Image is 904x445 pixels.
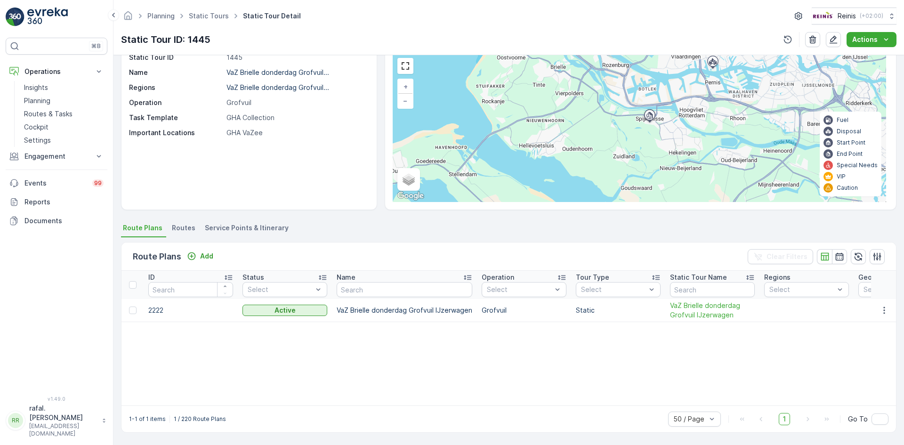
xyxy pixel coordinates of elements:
[670,301,755,320] a: VaZ Brielle donderdag Grofvuil IJzerwagen
[129,113,223,122] p: Task Template
[748,249,813,264] button: Clear Filters
[576,273,609,282] p: Tour Type
[123,14,133,22] a: Homepage
[129,53,223,62] p: Static Tour ID
[24,136,51,145] p: Settings
[812,11,834,21] img: Reinis-Logo-Vrijstaand_Tekengebied-1-copy2_aBO4n7j.png
[6,193,107,211] a: Reports
[24,109,73,119] p: Routes & Tasks
[769,285,834,294] p: Select
[20,134,107,147] a: Settings
[8,413,23,428] div: RR
[332,299,477,322] td: VaZ Brielle donderdag Grofvuil IJzerwagen
[20,107,107,121] a: Routes & Tasks
[248,285,313,294] p: Select
[764,273,791,282] p: Regions
[226,83,329,91] p: VaZ Brielle donderdag Grofvuil...
[226,128,367,138] p: GHA VaZee
[858,273,886,282] p: Geomap
[24,178,87,188] p: Events
[6,396,107,402] span: v 1.49.0
[837,128,861,135] p: Disposal
[133,250,181,263] p: Route Plans
[172,223,195,233] span: Routes
[147,12,175,20] a: Planning
[571,299,665,322] td: Static
[226,113,367,122] p: GHA Collection
[581,285,646,294] p: Select
[129,83,223,92] p: Regions
[205,223,289,233] span: Service Points & Itinerary
[27,8,68,26] img: logo_light-DOdMpM7g.png
[837,116,848,124] p: Fuel
[670,282,755,297] input: Search
[24,197,104,207] p: Reports
[477,299,571,322] td: Grofvuil
[487,285,552,294] p: Select
[274,306,296,315] p: Active
[29,404,97,422] p: rafal.[PERSON_NAME]
[226,53,367,62] p: 1445
[123,223,162,233] span: Route Plans
[20,81,107,94] a: Insights
[398,169,419,190] a: Layers
[6,404,107,437] button: RRrafal.[PERSON_NAME][EMAIL_ADDRESS][DOMAIN_NAME]
[337,273,355,282] p: Name
[24,122,48,132] p: Cockpit
[24,216,104,226] p: Documents
[779,413,790,425] span: 1
[242,305,327,316] button: Active
[812,8,896,24] button: Reinis(+02:00)
[403,97,408,105] span: −
[226,68,329,76] p: VaZ Brielle donderdag Grofvuil...
[20,121,107,134] a: Cockpit
[482,273,514,282] p: Operation
[6,211,107,230] a: Documents
[148,273,155,282] p: ID
[226,98,367,107] p: Grofvuil
[20,94,107,107] a: Planning
[398,80,412,94] a: Zoom In
[129,68,223,77] p: Name
[29,422,97,437] p: [EMAIL_ADDRESS][DOMAIN_NAME]
[129,128,223,138] p: Important Locations
[838,11,856,21] p: Reinis
[174,415,226,423] p: 1 / 220 Route Plans
[6,62,107,81] button: Operations
[24,83,48,92] p: Insights
[148,282,233,297] input: Search
[91,42,101,50] p: ⌘B
[395,190,426,202] a: Open this area in Google Maps (opens a new window)
[242,273,264,282] p: Status
[200,251,213,261] p: Add
[24,67,89,76] p: Operations
[337,282,472,297] input: Search
[852,35,878,44] p: Actions
[398,59,412,73] a: View Fullscreen
[24,152,89,161] p: Engagement
[24,96,50,105] p: Planning
[241,11,303,21] span: Static Tour Detail
[94,179,102,187] p: 99
[189,12,229,20] a: Static Tours
[767,252,807,261] p: Clear Filters
[6,174,107,193] a: Events99
[395,190,426,202] img: Google
[6,147,107,166] button: Engagement
[404,82,408,90] span: +
[129,98,223,107] p: Operation
[837,184,858,192] p: Caution
[837,162,878,169] p: Special Needs
[860,12,883,20] p: ( +02:00 )
[848,414,868,424] span: Go To
[121,32,210,47] p: Static Tour ID: 1445
[847,32,896,47] button: Actions
[837,173,846,180] p: VIP
[129,415,166,423] p: 1-1 of 1 items
[398,94,412,108] a: Zoom Out
[183,251,217,262] button: Add
[670,273,727,282] p: Static Tour Name
[837,139,865,146] p: Start Point
[144,299,238,322] td: 2222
